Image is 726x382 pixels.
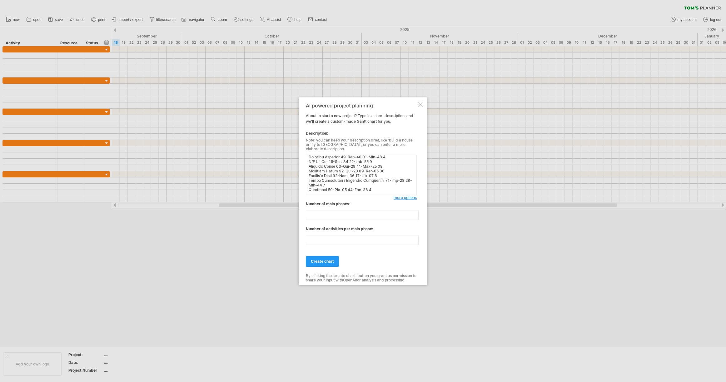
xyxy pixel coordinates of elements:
[394,195,417,201] a: more options
[306,131,417,136] div: Description:
[306,256,339,267] a: create chart
[306,201,417,207] div: Number of main phases:
[306,103,417,279] div: About to start a new project? Type in a short description, and we'll create a custom-made Gantt c...
[343,278,356,283] a: OpenAI
[306,138,417,151] div: Note: you can keep your description brief, like 'build a house' or 'fly to [GEOGRAPHIC_DATA]', or...
[306,226,417,232] div: Number of activities per main phase:
[311,259,334,264] span: create chart
[306,103,417,108] div: AI powered project planning
[306,274,417,283] div: By clicking the 'create chart' button you grant us permission to share your input with for analys...
[394,195,417,200] span: more options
